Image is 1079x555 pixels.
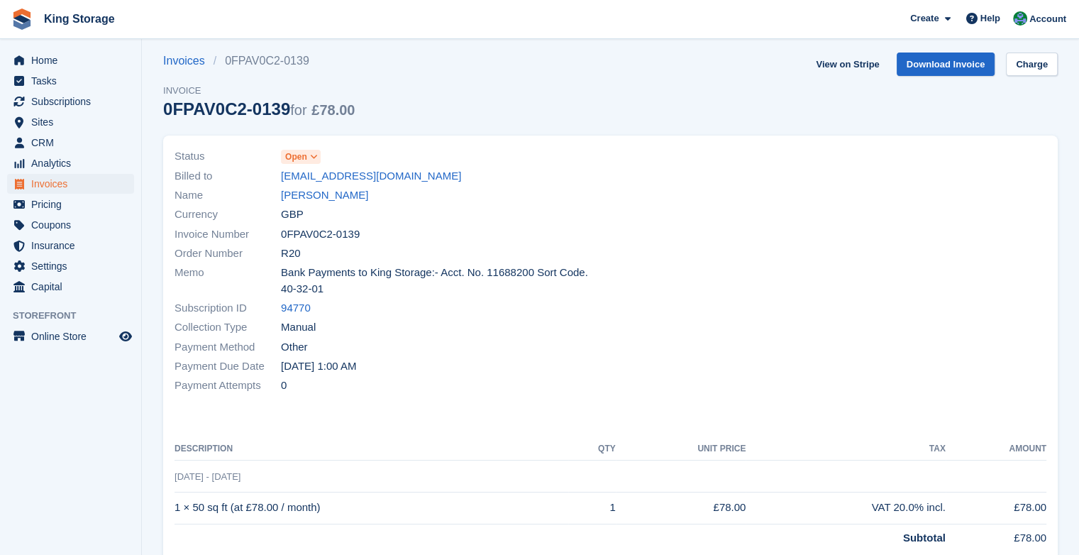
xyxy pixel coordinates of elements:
td: £78.00 [616,492,746,524]
span: CRM [31,133,116,153]
span: for [290,102,306,118]
a: Open [281,148,321,165]
a: menu [7,256,134,276]
th: QTY [568,438,616,461]
span: Payment Method [175,339,281,356]
a: menu [7,71,134,91]
span: 0FPAV0C2-0139 [281,226,360,243]
a: menu [7,277,134,297]
td: 1 × 50 sq ft (at £78.00 / month) [175,492,568,524]
span: Invoices [31,174,116,194]
nav: breadcrumbs [163,53,355,70]
a: [EMAIL_ADDRESS][DOMAIN_NAME] [281,168,461,185]
a: King Storage [38,7,121,31]
a: View on Stripe [810,53,885,76]
span: Sites [31,112,116,132]
span: Billed to [175,168,281,185]
span: Bank Payments to King Storage:- Acct. No. 11688200 Sort Code. 40-32-01 [281,265,602,297]
a: menu [7,215,134,235]
span: Help [980,11,1000,26]
a: menu [7,174,134,194]
img: John King [1013,11,1027,26]
span: Analytics [31,153,116,173]
span: Account [1029,12,1066,26]
td: £78.00 [946,524,1046,546]
span: Online Store [31,326,116,346]
a: menu [7,236,134,255]
span: Name [175,187,281,204]
strong: Subtotal [903,532,946,544]
span: Collection Type [175,319,281,336]
a: menu [7,326,134,346]
span: Subscriptions [31,92,116,111]
div: 0FPAV0C2-0139 [163,99,355,119]
span: GBP [281,207,304,223]
span: Invoice [163,84,355,98]
span: Home [31,50,116,70]
a: menu [7,194,134,214]
a: menu [7,133,134,153]
a: Charge [1006,53,1058,76]
img: stora-icon-8386f47178a22dfd0bd8f6a31ec36ba5ce8667c1dd55bd0f319d3a0aa187defe.svg [11,9,33,30]
span: Settings [31,256,116,276]
a: [PERSON_NAME] [281,187,368,204]
span: 0 [281,378,287,394]
span: Insurance [31,236,116,255]
th: Unit Price [616,438,746,461]
span: Pricing [31,194,116,214]
span: Other [281,339,308,356]
span: Currency [175,207,281,223]
a: Download Invoice [897,53,995,76]
div: VAT 20.0% incl. [746,500,945,516]
a: Preview store [117,328,134,345]
span: Order Number [175,246,281,262]
a: menu [7,92,134,111]
span: Manual [281,319,316,336]
a: 94770 [281,300,311,317]
a: menu [7,50,134,70]
span: Payment Due Date [175,358,281,375]
span: Subscription ID [175,300,281,317]
span: £78.00 [311,102,355,118]
span: Status [175,148,281,165]
time: 2025-08-22 00:00:00 UTC [281,358,356,375]
span: Coupons [31,215,116,235]
span: Payment Attempts [175,378,281,394]
span: [DATE] - [DATE] [175,471,240,482]
span: Tasks [31,71,116,91]
span: Capital [31,277,116,297]
span: Open [285,150,307,163]
span: R20 [281,246,301,262]
td: 1 [568,492,616,524]
span: Memo [175,265,281,297]
span: Invoice Number [175,226,281,243]
th: Amount [946,438,1046,461]
a: menu [7,112,134,132]
a: menu [7,153,134,173]
td: £78.00 [946,492,1046,524]
span: Create [910,11,939,26]
th: Description [175,438,568,461]
span: Storefront [13,309,141,323]
th: Tax [746,438,945,461]
a: Invoices [163,53,214,70]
